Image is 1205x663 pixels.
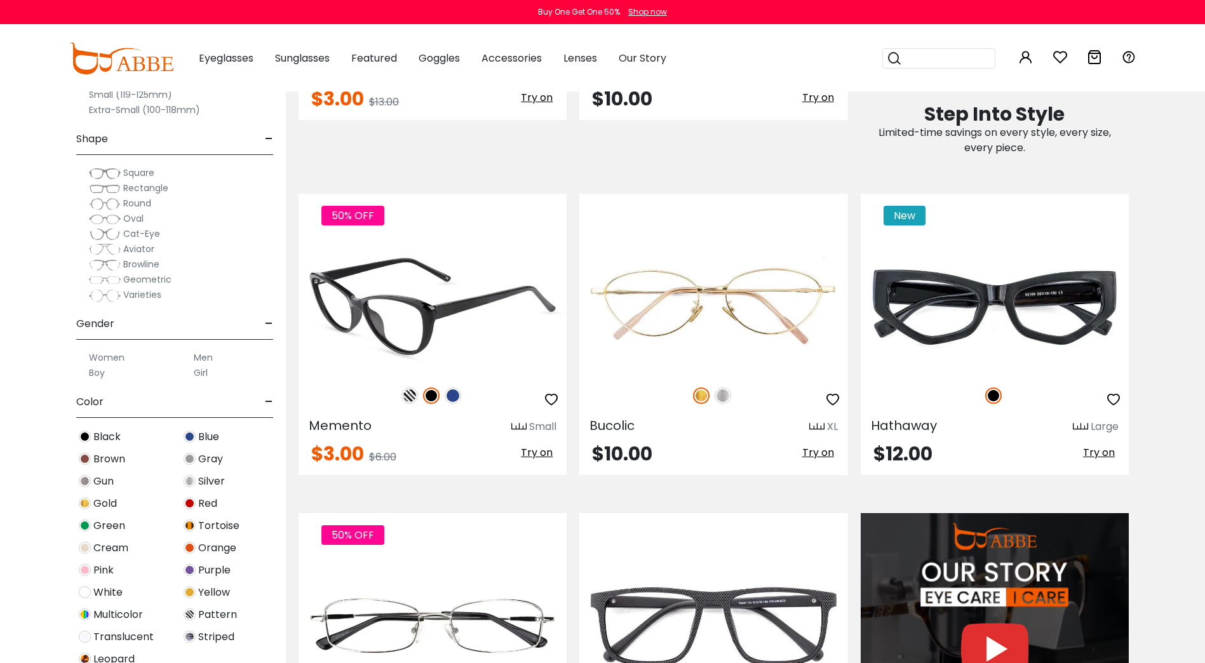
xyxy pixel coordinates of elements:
[321,525,384,545] span: 50% OFF
[89,365,105,380] label: Boy
[69,43,173,74] img: abbeglasses.com
[521,445,553,460] span: Try on
[802,445,834,460] span: Try on
[89,102,200,117] label: Extra-Small (100-118mm)
[93,518,125,533] span: Green
[79,431,91,443] img: Black
[592,440,652,467] span: $10.00
[184,631,196,643] img: Striped
[985,387,1002,404] img: Black
[511,422,527,432] img: size ruler
[309,417,372,434] span: Memento
[445,387,461,404] img: Blue
[809,422,825,432] img: size ruler
[89,350,125,365] label: Women
[265,387,273,417] span: -
[351,51,397,65] span: Featured
[184,453,196,465] img: Gray
[798,90,838,106] button: Try on
[93,474,114,489] span: Gun
[1091,419,1119,434] div: Large
[198,585,230,600] span: Yellow
[198,496,217,511] span: Red
[798,445,838,461] button: Try on
[123,243,154,255] span: Aviator
[93,607,143,622] span: Multicolor
[76,387,104,417] span: Color
[89,274,121,286] img: Geometric.png
[184,431,196,443] img: Blue
[879,125,1111,155] span: Limited-time savings on every style, every size, every piece.
[198,540,236,556] span: Orange
[123,166,154,179] span: Square
[321,206,384,225] span: 50% OFF
[481,51,542,65] span: Accessories
[184,542,196,554] img: Orange
[198,563,231,578] span: Purple
[184,519,196,532] img: Tortoise
[93,452,125,467] span: Brown
[123,227,160,240] span: Cat-Eye
[76,309,114,339] span: Gender
[579,239,847,373] img: Gold Bucolic - Metal ,Adjust Nose Pads
[123,288,161,301] span: Varieties
[194,350,213,365] label: Men
[93,563,114,578] span: Pink
[89,213,121,225] img: Oval.png
[369,95,399,109] span: $13.00
[89,87,172,102] label: Small (119-125mm)
[265,124,273,154] span: -
[715,387,731,404] img: Silver
[93,496,117,511] span: Gold
[423,387,440,404] img: Black
[79,608,91,620] img: Multicolor
[93,540,128,556] span: Cream
[184,608,196,620] img: Pattern
[89,258,121,271] img: Browline.png
[79,586,91,598] img: White
[369,450,396,464] span: $6.00
[529,419,556,434] div: Small
[123,182,168,194] span: Rectangle
[198,629,234,645] span: Striped
[123,273,172,286] span: Geometric
[265,309,273,339] span: -
[1073,422,1088,432] img: size ruler
[194,365,208,380] label: Girl
[619,51,666,65] span: Our Story
[589,417,635,434] span: Bucolic
[198,607,237,622] span: Pattern
[89,182,121,195] img: Rectangle.png
[89,243,121,256] img: Aviator.png
[419,51,460,65] span: Goggles
[79,564,91,576] img: Pink
[1083,445,1115,460] span: Try on
[563,51,597,65] span: Lenses
[123,197,151,210] span: Round
[628,6,667,18] div: Shop now
[198,452,223,467] span: Gray
[89,228,121,241] img: Cat-Eye.png
[198,474,225,489] span: Silver
[693,387,710,404] img: Gold
[311,85,364,112] span: $3.00
[622,6,667,17] a: Shop now
[299,239,567,373] img: Black Memento - Acetate ,Universal Bridge Fit
[311,440,364,467] span: $3.00
[802,90,834,105] span: Try on
[924,100,1065,128] span: Step Into Style
[184,475,196,487] img: Silver
[93,429,121,445] span: Black
[1079,445,1119,461] button: Try on
[79,475,91,487] img: Gun
[93,585,123,600] span: White
[198,518,239,533] span: Tortoise
[884,206,926,225] span: New
[184,564,196,576] img: Purple
[76,124,108,154] span: Shape
[79,631,91,643] img: Translucent
[89,289,121,302] img: Varieties.png
[93,629,154,645] span: Translucent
